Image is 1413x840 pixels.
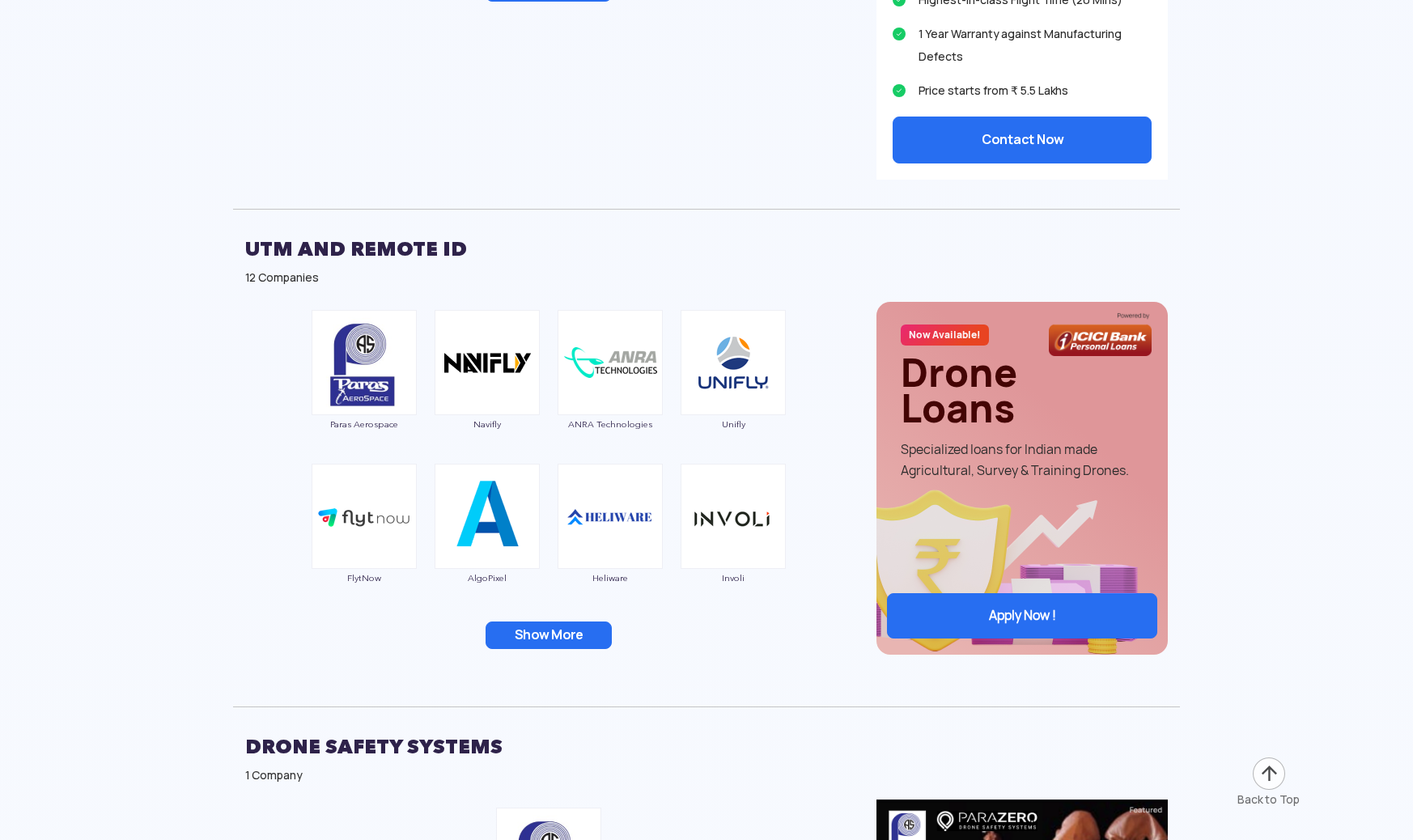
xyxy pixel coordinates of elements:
[558,464,663,569] img: ic_heliware.png
[312,464,417,569] img: ic_flytnow.png
[434,419,541,429] span: Navifly
[893,117,1152,163] button: Contact Now
[311,354,418,429] a: Paras Aerospace
[434,354,541,429] a: Navifly
[486,622,612,649] button: Show More
[901,355,1144,426] div: Drone Loans
[434,573,541,583] span: AlgoPixel
[557,419,664,429] span: ANRA Technologies
[558,310,663,415] img: ic_anratechnologies.png
[1049,312,1152,356] img: bg_icicilogo2.png
[680,573,787,583] span: Involi
[557,508,664,583] a: Heliware
[312,310,417,415] img: ic_paras.png
[681,464,786,569] img: ic_involi.png
[311,508,418,583] a: FlytNow
[1237,791,1300,808] div: Back to Top
[1251,756,1287,791] img: ic_arrow-up.png
[245,727,1168,767] h2: Drone safety systems
[557,354,664,429] a: ANRA Technologies
[435,310,540,415] img: ic%20navifly.png
[245,767,1168,783] div: 1 Company
[311,573,418,583] span: FlytNow
[245,269,1168,286] div: 12 Companies
[887,593,1157,638] a: Apply Now !
[681,310,786,415] img: ic_unifly.png
[680,419,787,429] span: Unifly
[901,439,1144,482] div: Specialized loans for Indian made Agricultural, Survey & Training Drones.
[557,573,664,583] span: Heliware
[680,354,787,429] a: Unifly
[901,325,989,346] span: Now Available!
[893,23,1152,68] li: 1 Year Warranty against Manufacturing Defects
[434,508,541,583] a: AlgoPixel
[680,508,787,583] a: Involi
[435,464,540,569] img: ic_algopixel.png
[311,419,418,429] span: Paras Aerospace
[245,229,1168,269] h2: UTM and Remote ID
[893,79,1152,102] li: Price starts from ₹ 5.5 Lakhs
